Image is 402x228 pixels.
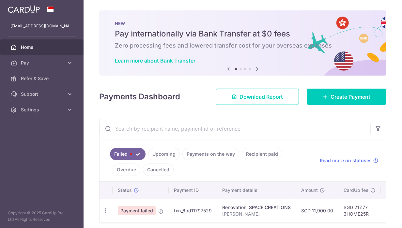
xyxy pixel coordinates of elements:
[331,93,370,101] span: Create Payment
[99,10,386,76] img: Bank transfer banner
[301,187,318,193] span: Amount
[115,57,195,64] a: Learn more about Bank Transfer
[338,199,381,222] td: SGD 217.77 3HOME25R
[222,204,291,211] div: Renovation. SPACE CREATIONS
[143,164,174,176] a: Cancelled
[21,91,64,97] span: Support
[110,148,146,160] a: Failed
[240,93,283,101] span: Download Report
[148,148,180,160] a: Upcoming
[169,199,217,222] td: txn_6bd11797529
[115,42,371,50] h6: Zero processing fees and lowered transfer cost for your overseas expenses
[21,44,64,50] span: Home
[8,5,40,13] img: CardUp
[216,89,299,105] a: Download Report
[320,157,372,164] span: Read more on statuses
[21,75,64,82] span: Refer & Save
[118,187,132,193] span: Status
[113,164,140,176] a: Overdue
[21,60,64,66] span: Pay
[320,157,378,164] a: Read more on statuses
[115,29,371,39] h5: Pay internationally via Bank Transfer at $0 fees
[21,107,64,113] span: Settings
[296,199,338,222] td: SGD 11,900.00
[99,91,180,103] h4: Payments Dashboard
[242,148,282,160] a: Recipient paid
[307,89,386,105] a: Create Payment
[115,21,371,26] p: NEW
[182,148,239,160] a: Payments on the way
[169,182,217,199] th: Payment ID
[10,23,73,29] p: [EMAIL_ADDRESS][DOMAIN_NAME]
[222,211,291,217] p: [PERSON_NAME]
[100,118,370,139] input: Search by recipient name, payment id or reference
[217,182,296,199] th: Payment details
[344,187,368,193] span: CardUp fee
[118,206,156,215] span: Payment failed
